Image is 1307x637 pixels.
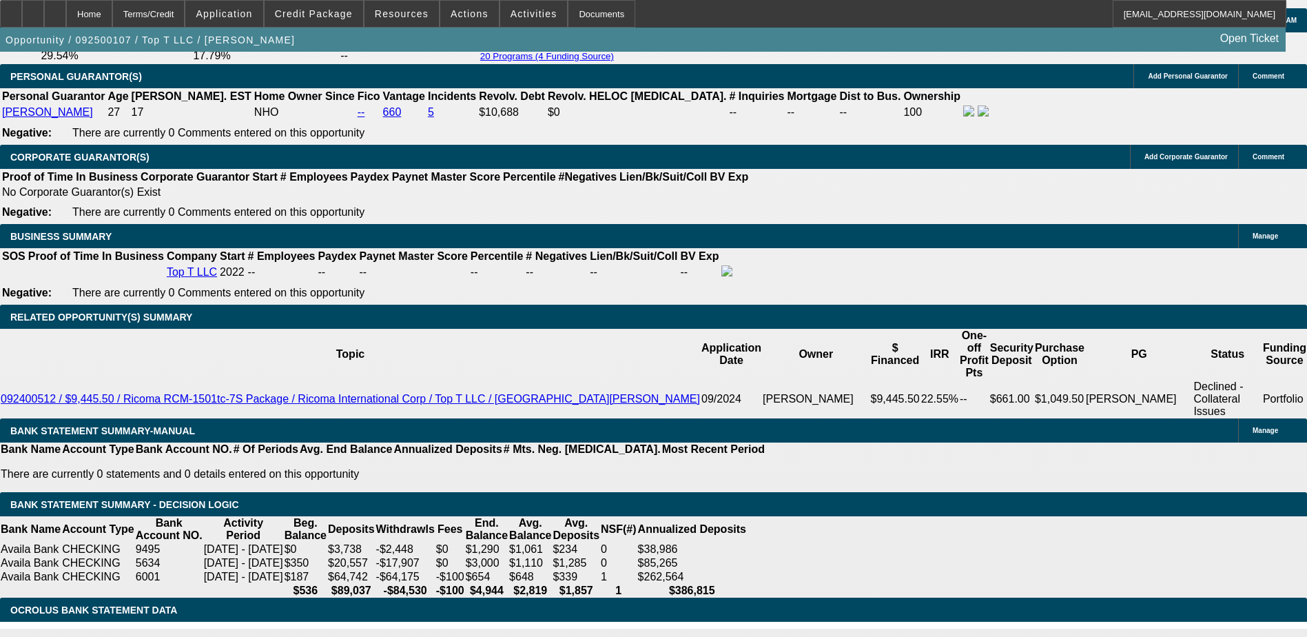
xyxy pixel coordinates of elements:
[284,556,327,570] td: $350
[465,570,508,584] td: $654
[219,265,245,280] td: 2022
[359,250,467,262] b: Paynet Master Score
[135,443,233,456] th: Bank Account NO.
[358,106,365,118] a: --
[2,206,52,218] b: Negative:
[284,570,327,584] td: $187
[10,152,150,163] span: CORPORATE GUARANTOR(S)
[1148,72,1228,80] span: Add Personal Guarantor
[61,543,135,556] td: CHECKING
[233,443,299,456] th: # Of Periods
[61,516,135,543] th: Account Type
[2,90,105,102] b: Personal Guarantor
[959,329,989,380] th: One-off Profit Pts
[500,1,568,27] button: Activities
[359,266,467,279] div: --
[503,171,555,183] b: Percentile
[440,1,499,27] button: Actions
[383,106,402,118] a: 660
[392,171,500,183] b: Paynet Master Score
[167,266,217,278] a: Top T LLC
[280,171,348,183] b: # Employees
[465,556,508,570] td: $3,000
[375,543,435,556] td: -$2,448
[552,556,600,570] td: $1,285
[61,443,135,456] th: Account Type
[107,90,128,102] b: Age
[451,8,488,19] span: Actions
[435,556,465,570] td: $0
[72,287,364,299] span: There are currently 0 Comments entered on this opportunity
[203,570,284,584] td: [DATE] - [DATE]
[552,570,600,584] td: $339
[465,516,508,543] th: End. Balance
[552,584,600,598] th: $1,857
[435,516,465,543] th: Fees
[508,543,552,556] td: $1,061
[1253,72,1284,80] span: Comment
[762,380,869,418] td: [PERSON_NAME]
[1253,232,1278,240] span: Manage
[638,543,746,556] div: $38,986
[220,250,245,262] b: Start
[1,393,700,405] a: 092400512 / $9,445.50 / Ricoma RCM-1501tc-7S Package / Ricoma International Corp / Top T LLC / [G...
[526,266,587,279] div: --
[196,8,252,19] span: Application
[10,312,192,323] span: RELATED OPPORTUNITY(S) SUMMARY
[508,556,552,570] td: $1,110
[729,90,784,102] b: # Inquiries
[375,8,429,19] span: Resources
[248,250,316,262] b: # Employees
[638,557,746,569] div: $85,265
[989,329,1034,380] th: Security Deposit
[135,556,203,570] td: 5634
[903,90,960,102] b: Ownership
[1,250,26,263] th: SOS
[10,425,195,436] span: BANK STATEMENT SUMMARY-MANUAL
[375,516,435,543] th: Withdrawls
[600,556,637,570] td: 0
[254,90,355,102] b: Home Owner Since
[317,265,357,280] td: --
[435,543,465,556] td: $0
[203,556,284,570] td: [DATE] - [DATE]
[203,543,284,556] td: [DATE] - [DATE]
[508,570,552,584] td: $648
[10,231,112,242] span: BUSINESS SUMMARY
[135,516,203,543] th: Bank Account NO.
[600,584,637,598] th: 1
[254,105,356,120] td: NHO
[248,266,256,278] span: --
[1085,380,1193,418] td: [PERSON_NAME]
[351,171,389,183] b: Paydex
[167,250,217,262] b: Company
[284,543,327,556] td: $0
[327,570,375,584] td: $64,742
[393,443,502,456] th: Annualized Deposits
[1,468,765,481] p: There are currently 0 statements and 0 details entered on this opportunity
[559,171,617,183] b: #Negatives
[1034,380,1085,418] td: $1,049.50
[375,584,435,598] th: -$84,530
[275,8,353,19] span: Credit Package
[589,265,678,280] td: --
[476,50,618,62] button: 20 Programs (4 Funding Source)
[508,516,552,543] th: Avg. Balance
[978,105,989,117] img: linkedin-icon.png
[840,90,901,102] b: Dist to Bus.
[870,380,920,418] td: $9,445.50
[135,570,203,584] td: 6001
[2,106,93,118] a: [PERSON_NAME]
[661,443,765,456] th: Most Recent Period
[526,250,587,262] b: # Negatives
[762,329,869,380] th: Owner
[383,90,425,102] b: Vantage
[1262,329,1307,380] th: Funding Source
[787,105,838,120] td: --
[10,605,177,616] span: OCROLUS BANK STATEMENT DATA
[471,266,523,279] div: --
[61,556,135,570] td: CHECKING
[327,584,375,598] th: $89,037
[680,250,719,262] b: BV Exp
[1215,27,1284,50] a: Open Ticket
